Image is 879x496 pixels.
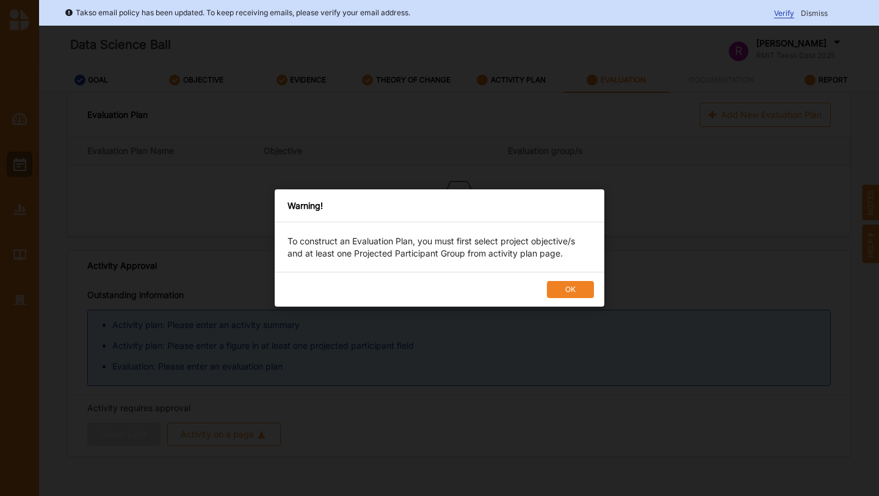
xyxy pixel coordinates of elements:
[801,9,828,18] span: Dismiss
[547,281,594,298] button: OK
[275,189,604,222] div: Warning!
[774,9,794,18] span: Verify
[288,235,591,259] div: To construct an Evaluation Plan, you must first select project objective/s and at least one Proje...
[65,7,410,19] div: Takso email policy has been updated. To keep receiving emails, please verify your email address.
